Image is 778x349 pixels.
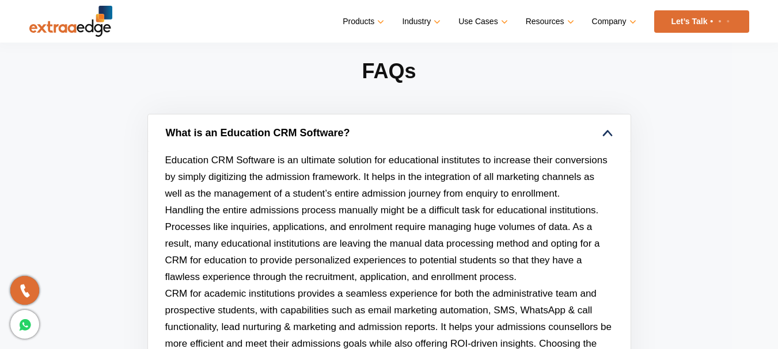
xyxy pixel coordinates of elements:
a: Products [343,13,382,30]
a: What is an Education CRM Software? [148,114,631,152]
span: Education CRM Software is an ultimate solution for educational institutes to increase their conve... [165,155,608,199]
h2: FAQs [147,57,631,114]
a: Company [592,13,634,30]
p: Handling the entire admissions process manually might be a difficult task for educational institu... [165,202,613,285]
a: Use Cases [458,13,505,30]
a: Resources [526,13,572,30]
a: Let’s Talk [654,10,749,33]
a: Industry [402,13,438,30]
